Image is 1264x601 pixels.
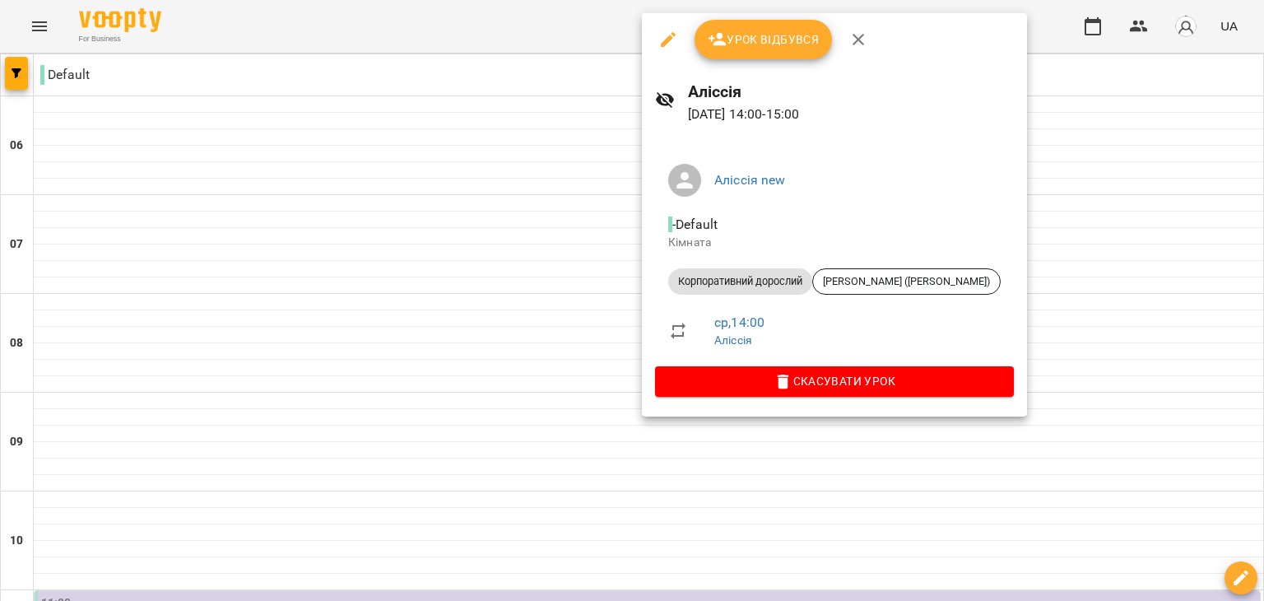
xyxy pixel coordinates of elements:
[812,268,1001,295] div: [PERSON_NAME] ([PERSON_NAME])
[714,333,752,347] a: Аліссія
[688,105,1014,124] p: [DATE] 14:00 - 15:00
[668,371,1001,391] span: Скасувати Урок
[813,274,1000,289] span: [PERSON_NAME] ([PERSON_NAME])
[668,235,1001,251] p: Кімната
[655,366,1014,396] button: Скасувати Урок
[714,172,786,188] a: Аліссія new
[668,217,721,232] span: - Default
[708,30,820,49] span: Урок відбувся
[688,79,1014,105] h6: Аліссія
[714,314,764,330] a: ср , 14:00
[695,20,833,59] button: Урок відбувся
[668,274,812,289] span: Корпоративний дорослий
